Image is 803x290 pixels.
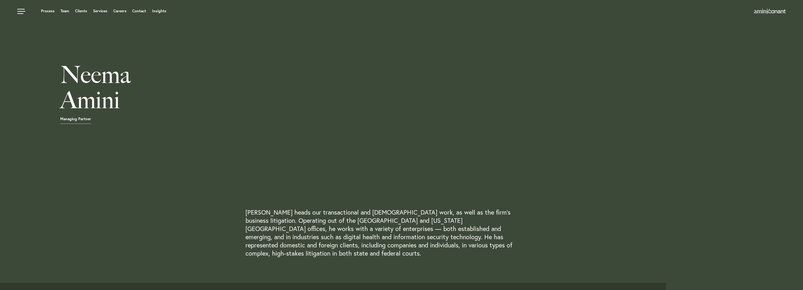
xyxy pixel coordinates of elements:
[113,9,127,13] a: Careers
[41,9,55,13] a: Process
[754,9,786,14] a: Home
[152,9,166,13] a: Insights
[245,208,515,257] p: [PERSON_NAME] heads our transactional and [DEMOGRAPHIC_DATA] work, as well as the firm’s business...
[93,9,107,13] a: Services
[754,9,786,14] img: Amini & Conant
[60,117,91,124] span: Managing Partner
[61,9,69,13] a: Team
[75,9,87,13] a: Clients
[132,9,146,13] a: Contact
